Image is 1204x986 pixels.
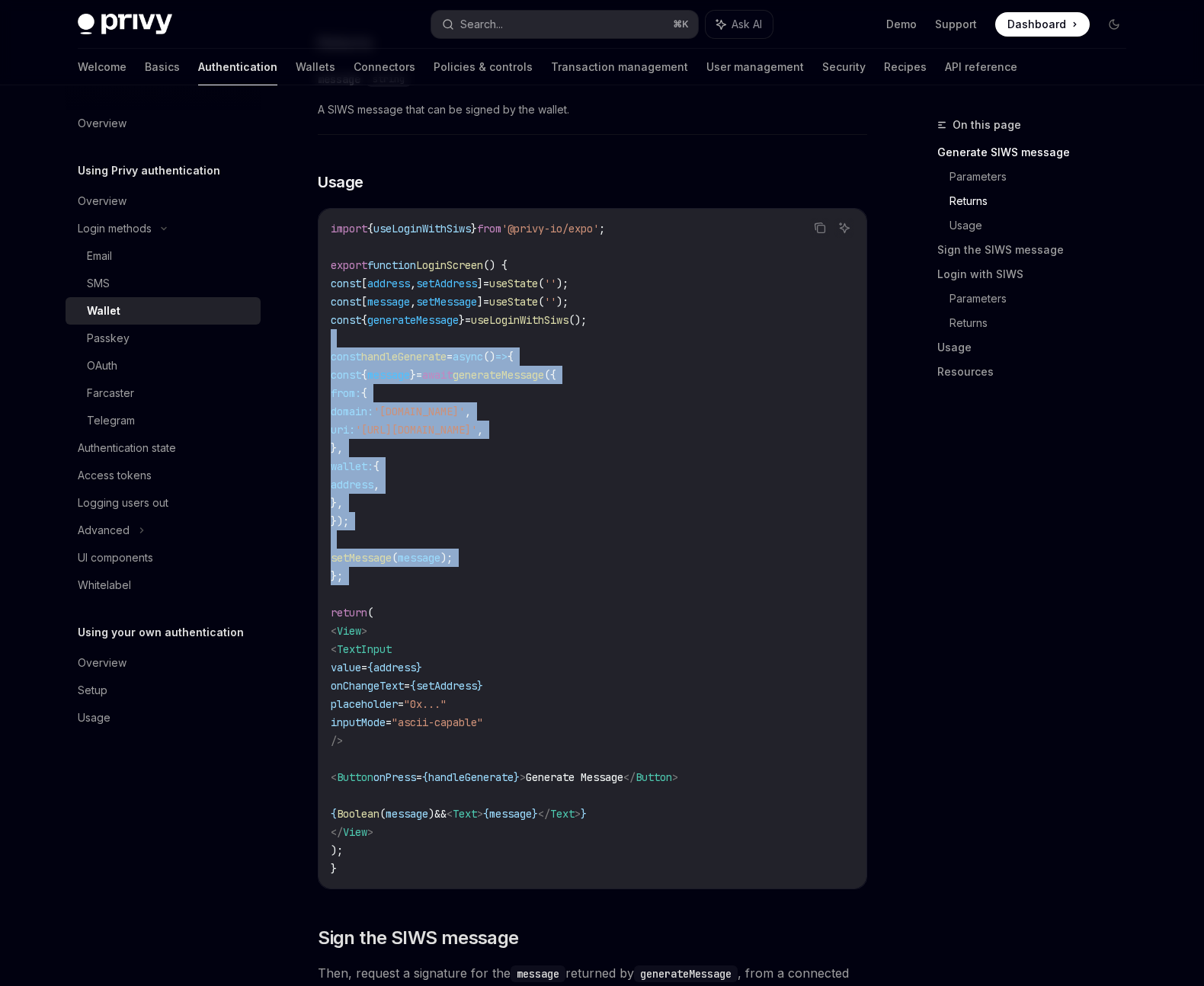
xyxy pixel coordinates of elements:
span: ); [331,844,343,857]
span: ( [392,551,398,565]
span: } [331,862,337,876]
span: const [331,277,361,290]
span: handleGenerate [428,770,514,784]
span: }, [331,441,343,455]
span: onPress [373,770,416,784]
div: SMS [87,274,110,293]
a: Overview [66,649,261,677]
span: > [367,825,373,839]
span: ) [428,807,434,821]
a: Setup [66,677,261,704]
a: Whitelabel [66,571,261,599]
span: = [416,368,422,382]
a: Passkey [66,325,261,352]
span: from [477,222,501,235]
div: Logging users out [78,494,168,512]
span: , [465,405,471,418]
span: </ [623,770,636,784]
span: const [331,295,361,309]
a: User management [706,49,804,85]
span: Usage [318,171,363,193]
span: const [331,368,361,382]
span: return [331,606,367,619]
a: Usage [949,213,1138,238]
span: ] [477,277,483,290]
span: { [508,350,514,363]
span: < [331,624,337,638]
span: (); [568,313,587,327]
a: Recipes [884,49,927,85]
span: > [575,807,581,821]
a: Transaction management [551,49,688,85]
a: Usage [937,335,1138,360]
span: [ [361,277,367,290]
a: Welcome [78,49,126,85]
div: Email [87,247,112,265]
span: }, [331,496,343,510]
span: useState [489,277,538,290]
span: , [373,478,379,491]
a: Resources [937,360,1138,384]
span: import [331,222,367,235]
span: setMessage [416,295,477,309]
a: Basics [145,49,180,85]
a: Wallet [66,297,261,325]
button: Search...⌘K [431,11,698,38]
span: View [337,624,361,638]
span: message [367,295,410,309]
span: { [361,368,367,382]
span: { [410,679,416,693]
span: = [404,679,410,693]
span: '[DOMAIN_NAME]' [373,405,465,418]
a: Support [935,17,977,32]
span: export [331,258,367,272]
span: } [514,770,520,784]
span: < [447,807,453,821]
span: </ [538,807,550,821]
span: address [331,478,373,491]
span: ; [599,222,605,235]
span: } [532,807,538,821]
h5: Using Privy authentication [78,162,220,180]
span: useState [489,295,538,309]
span: Text [453,807,477,821]
span: } [416,661,422,674]
span: [ [361,295,367,309]
span: Text [550,807,575,821]
span: { [422,770,428,784]
span: '[URL][DOMAIN_NAME]' [355,423,477,437]
span: , [410,277,416,290]
span: ); [556,277,568,290]
span: function [367,258,416,272]
span: } [477,679,483,693]
span: address [367,277,410,290]
span: message [398,551,440,565]
div: Overview [78,654,126,672]
span: '' [544,277,556,290]
span: > [520,770,526,784]
h5: Using your own authentication [78,623,244,642]
span: { [361,386,367,400]
a: API reference [945,49,1017,85]
a: Authentication state [66,434,261,462]
div: Setup [78,681,107,699]
span: ( [538,295,544,309]
span: } [410,368,416,382]
span: = [483,295,489,309]
span: '' [544,295,556,309]
span: setAddress [416,679,477,693]
div: Farcaster [87,384,134,402]
span: uri: [331,423,355,437]
a: Parameters [949,165,1138,189]
span: = [386,715,392,729]
span: Sign the SIWS message [318,926,518,950]
span: = [483,277,489,290]
span: } [581,807,587,821]
div: Telegram [87,411,135,430]
span: Boolean [337,807,379,821]
span: > [361,624,367,638]
a: Usage [66,704,261,731]
span: () [483,350,495,363]
img: dark logo [78,14,172,35]
span: Generate Message [526,770,623,784]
